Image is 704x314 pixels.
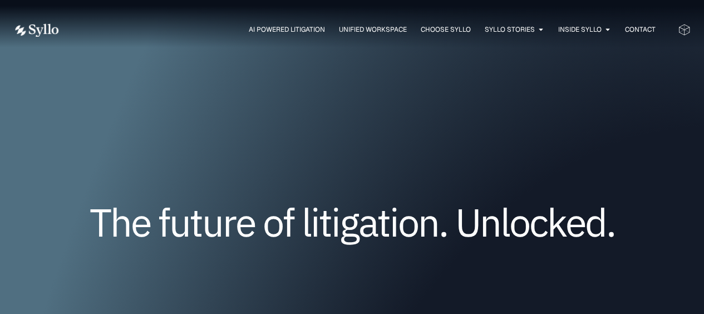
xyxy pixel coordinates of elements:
[339,24,407,35] a: Unified Workspace
[421,24,471,35] a: Choose Syllo
[558,24,602,35] a: Inside Syllo
[13,23,59,37] img: white logo
[81,24,656,35] nav: Menu
[625,24,656,35] a: Contact
[249,24,325,35] a: AI Powered Litigation
[80,204,624,241] h1: The future of litigation. Unlocked.
[485,24,535,35] a: Syllo Stories
[81,24,656,35] div: Menu Toggle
